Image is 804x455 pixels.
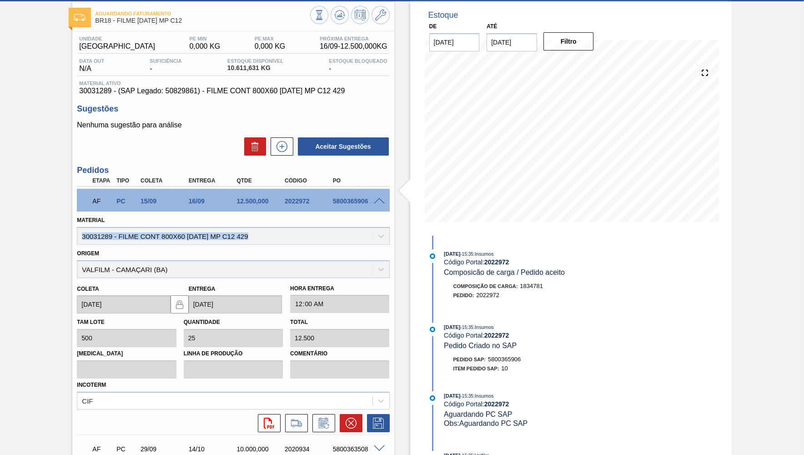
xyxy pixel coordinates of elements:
div: 29/09/2025 [138,445,192,453]
span: 16/09 - 12.500,000 KG [320,42,387,51]
label: Comentário [290,347,389,360]
input: dd/mm/yyyy [77,295,170,313]
span: Aguardando Faturamento [95,11,310,16]
button: Programar Estoque [351,6,369,24]
label: Quantidade [184,319,220,325]
div: 5800365906 [331,197,384,205]
label: Total [290,319,308,325]
button: Aceitar Sugestões [298,137,389,156]
span: Estoque Bloqueado [329,58,387,64]
label: Tam lote [77,319,104,325]
div: 16/09/2025 [186,197,240,205]
label: Incoterm [77,382,106,388]
div: Código [282,177,336,184]
div: Aguardando Faturamento [90,191,115,211]
button: Ir ao Master Data / Geral [372,6,390,24]
span: : Insumos [473,324,494,330]
span: 10.611,631 KG [227,65,283,71]
div: Pedido de Compra [114,445,139,453]
button: Visão Geral dos Estoques [310,6,328,24]
p: AF [92,197,112,205]
span: [DATE] [444,393,460,399]
input: dd/mm/yyyy [487,33,537,51]
label: De [429,23,437,30]
div: Código Portal: [444,332,660,339]
div: 12.500,000 [234,197,288,205]
span: Pedido Criado no SAP [444,342,517,349]
span: Pedido : [453,293,474,298]
div: 15/09/2025 [138,197,192,205]
div: Pedido de Compra [114,197,139,205]
span: 10 [501,365,508,372]
p: AF [92,445,112,453]
span: : Insumos [473,393,494,399]
div: Cancelar pedido [335,414,362,432]
strong: 2022972 [484,400,509,408]
div: Etapa [90,177,115,184]
span: Suficiência [150,58,181,64]
span: [DATE] [444,251,460,257]
span: : Insumos [473,251,494,257]
label: Material [77,217,105,223]
span: - 15:35 [461,252,473,257]
div: Aceitar Sugestões [293,136,390,157]
h3: Pedidos [77,166,389,175]
span: 30031289 - (SAP Legado: 50829861) - FILME CONT 800X60 [DATE] MP C12 429 [79,87,387,95]
div: Informar alteração no pedido [308,414,335,432]
div: Entrega [186,177,240,184]
span: Material ativo [79,81,387,86]
span: Composicão de carga / Pedido aceito [444,268,565,276]
img: atual [430,253,435,259]
div: PO [331,177,384,184]
span: BR18 - FILME BC 473 MP C12 [95,17,310,24]
div: N/A [77,58,106,73]
span: 1834781 [520,283,543,289]
div: 2020934 [282,445,336,453]
button: Filtro [543,32,594,51]
strong: 2022972 [484,258,509,266]
span: 0,000 KG [189,42,220,51]
div: Ir para Composição de Carga [281,414,308,432]
span: 5800365906 [488,356,521,363]
div: Salvar Pedido [362,414,390,432]
div: - [327,58,389,73]
input: dd/mm/yyyy [429,33,480,51]
span: 0,000 KG [255,42,286,51]
span: - 15:35 [461,394,473,399]
h3: Sugestões [77,104,389,114]
label: Hora Entrega [290,282,389,295]
span: Pedido SAP: [453,357,486,362]
span: [DATE] [444,324,460,330]
span: Item pedido SAP: [453,366,499,371]
span: Aguardando PC SAP [444,410,512,418]
label: Até [487,23,497,30]
span: Estoque Disponível [227,58,283,64]
div: Coleta [138,177,192,184]
img: Ícone [74,14,85,21]
button: Atualizar Gráfico [331,6,349,24]
div: 2022972 [282,197,336,205]
label: Entrega [189,286,216,292]
img: locked [174,299,185,310]
div: Qtde [234,177,288,184]
div: Estoque [428,10,458,20]
div: Código Portal: [444,400,660,408]
span: Data out [79,58,104,64]
span: 2022972 [476,292,499,298]
div: 14/10/2025 [186,445,240,453]
span: PE MAX [255,36,286,41]
span: - 15:35 [461,325,473,330]
span: Composição de Carga : [453,283,518,289]
strong: 2022972 [484,332,509,339]
span: PE MIN [189,36,220,41]
div: CIF [82,397,93,404]
label: Origem [77,250,99,257]
div: Código Portal: [444,258,660,266]
img: atual [430,327,435,332]
span: Obs: Aguardando PC SAP [444,420,528,427]
label: Coleta [77,286,99,292]
img: atual [430,395,435,401]
button: locked [171,295,189,313]
div: 5800363508 [331,445,384,453]
label: [MEDICAL_DATA] [77,347,176,360]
